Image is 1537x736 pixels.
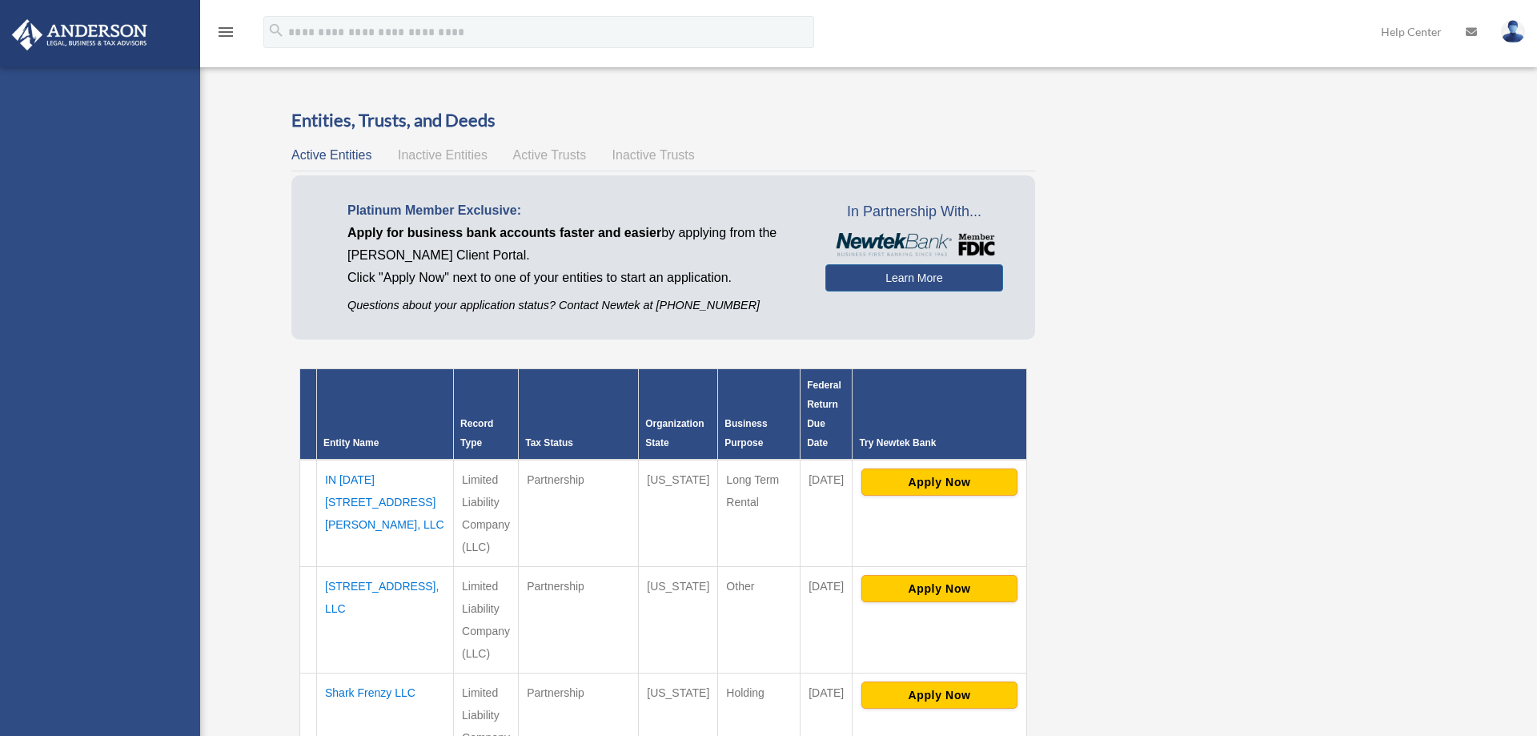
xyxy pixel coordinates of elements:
td: [US_STATE] [639,460,718,567]
td: Other [718,567,801,674]
th: Record Type [454,369,519,461]
h3: Entities, Trusts, and Deeds [291,108,1035,133]
td: [DATE] [801,460,853,567]
th: Tax Status [519,369,639,461]
a: Learn More [825,264,1002,292]
span: Apply for business bank accounts faster and easier [347,226,661,239]
span: Active Trusts [513,148,587,162]
td: Limited Liability Company (LLC) [454,460,519,567]
p: Click "Apply Now" next to one of your entities to start an application. [347,267,801,289]
td: Limited Liability Company (LLC) [454,567,519,674]
th: Organization State [639,369,718,461]
th: Federal Return Due Date [801,369,853,461]
th: Entity Name [317,369,454,461]
td: [STREET_ADDRESS], LLC [317,567,454,674]
button: Apply Now [861,575,1017,602]
a: menu [216,28,235,42]
td: Partnership [519,460,639,567]
div: Try Newtek Bank [859,433,1019,452]
img: Anderson Advisors Platinum Portal [7,19,152,50]
button: Apply Now [861,682,1017,709]
p: by applying from the [PERSON_NAME] Client Portal. [347,222,801,267]
p: Platinum Member Exclusive: [347,199,801,222]
td: Partnership [519,567,639,674]
span: Inactive Entities [398,148,488,162]
span: In Partnership With... [825,199,1002,225]
p: Questions about your application status? Contact Newtek at [PHONE_NUMBER] [347,296,801,316]
td: [US_STATE] [639,567,718,674]
i: menu [216,22,235,42]
span: Inactive Trusts [612,148,695,162]
img: NewtekBankLogoSM.png [833,233,994,257]
td: Long Term Rental [718,460,801,567]
td: [DATE] [801,567,853,674]
td: IN [DATE][STREET_ADDRESS][PERSON_NAME], LLC [317,460,454,567]
i: search [267,22,285,39]
button: Apply Now [861,469,1017,496]
img: User Pic [1501,20,1525,43]
span: Active Entities [291,148,371,162]
th: Business Purpose [718,369,801,461]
